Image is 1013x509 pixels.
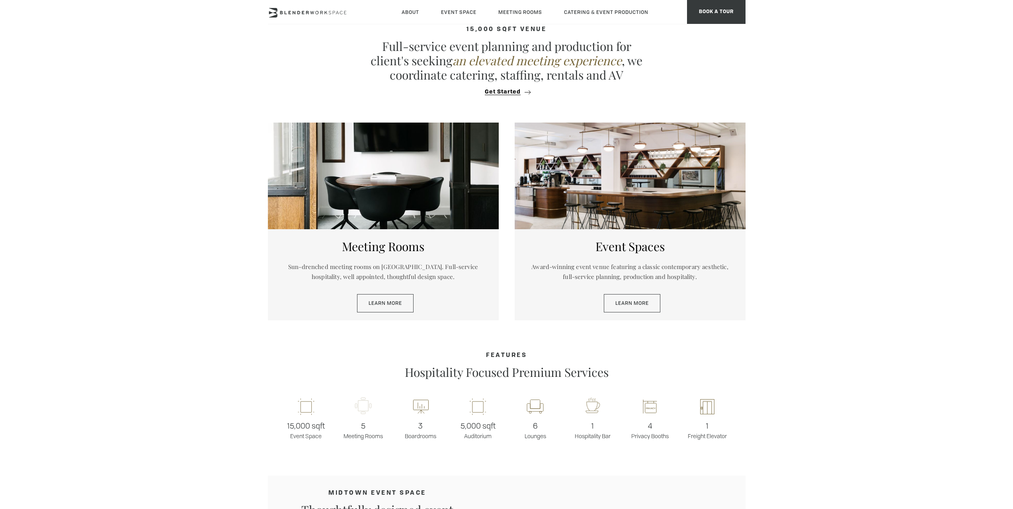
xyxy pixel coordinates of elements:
[280,262,487,282] p: Sun-drenched meeting rooms on [GEOGRAPHIC_DATA]. Full-service hospitality, well appointed, though...
[583,397,603,416] img: workspace-nyc-hospitality-icon-2x.png
[277,420,335,432] span: 15,000 sqft
[280,239,487,254] h5: Meeting Rooms
[527,239,734,254] h5: Event Spaces
[268,26,746,33] h4: 15,000 sqft venue
[449,420,507,440] p: Auditorium
[335,420,392,432] span: 5
[527,262,734,282] p: Award-winning event venue featuring a classic contemporary aesthetic, full-service planning, prod...
[392,420,449,432] span: 3
[604,294,660,312] a: Learn More
[357,294,414,312] a: Learn More
[485,89,521,95] span: Get Started
[507,420,564,432] span: 6
[449,420,507,432] span: 5,000 sqft
[564,420,621,440] p: Hospitality Bar
[335,420,392,440] p: Meeting Rooms
[482,88,531,96] button: Get Started
[268,352,746,359] h4: Features
[564,420,621,432] span: 1
[287,490,468,497] h4: MIDTOWN EVENT SPACE
[453,53,622,68] em: an elevated meeting experience
[679,420,736,440] p: Freight Elevator
[367,365,646,379] p: Hospitality Focused Premium Services
[507,420,564,440] p: Lounges
[621,420,679,432] span: 4
[392,420,449,440] p: Boardrooms
[870,398,1013,509] iframe: Chat Widget
[277,420,335,440] p: Event Space
[367,39,646,82] p: Full-service event planning and production for client's seeking , we coordinate catering, staffin...
[621,420,679,440] p: Privacy Booths
[679,420,736,432] span: 1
